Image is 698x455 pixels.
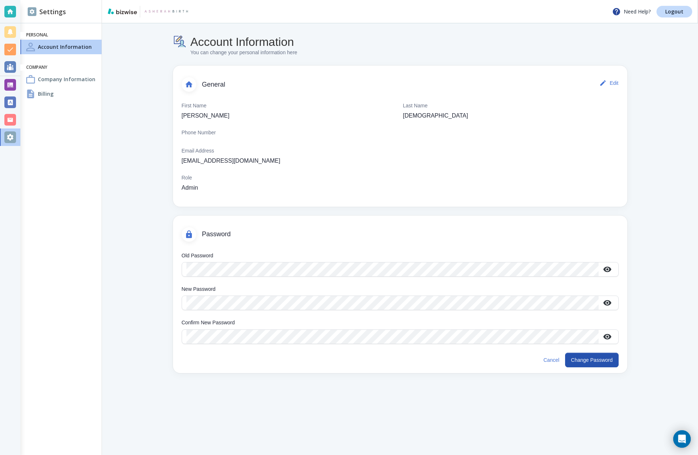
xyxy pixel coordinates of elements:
[673,430,691,448] div: Open Intercom Messenger
[665,9,683,14] p: Logout
[182,147,214,155] p: Email Address
[20,72,102,87] a: Company InformationCompany Information
[28,7,66,17] h2: Settings
[182,102,206,110] p: First Name
[656,6,692,17] a: Logout
[202,81,598,89] span: General
[143,6,188,17] img: Asherah Birth
[28,7,36,16] img: DashboardSidebarSettings.svg
[598,76,621,90] button: Edit
[190,49,297,57] p: You can change your personal information here
[20,40,102,54] a: Account InformationAccount Information
[26,32,96,38] h6: Personal
[612,7,651,16] p: Need Help?
[403,102,428,110] p: Last Name
[108,8,137,14] img: bizwise
[182,183,198,192] p: Admin
[38,43,92,51] h4: Account Information
[38,90,54,98] h4: Billing
[38,75,95,83] h4: Company Information
[182,129,216,137] p: Phone Number
[565,353,618,367] button: Change Password
[541,353,563,367] button: Cancel
[403,111,468,120] p: [DEMOGRAPHIC_DATA]
[20,87,102,101] a: BillingBilling
[202,230,619,238] span: Password
[173,35,188,49] img: Account Information
[182,174,192,182] p: Role
[26,64,96,71] h6: Company
[182,111,230,120] p: [PERSON_NAME]
[190,35,297,49] h4: Account Information
[182,157,280,165] p: [EMAIL_ADDRESS][DOMAIN_NAME]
